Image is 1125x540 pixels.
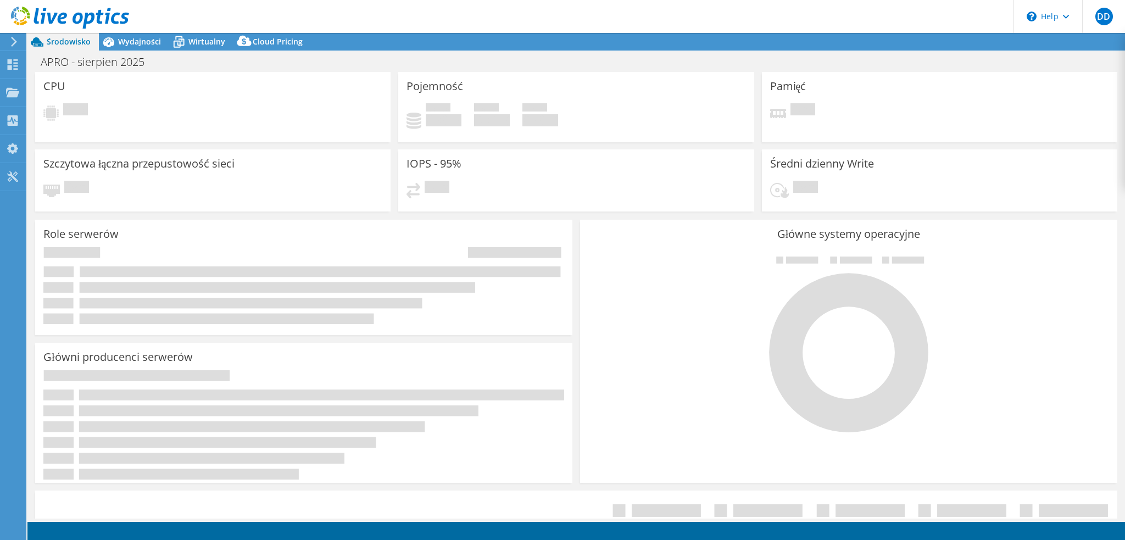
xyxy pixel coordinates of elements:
span: Środowisko [47,36,91,47]
h3: Pamięć [770,80,806,92]
span: Oczekuje [790,103,815,118]
span: Użytkownik [426,103,450,114]
h3: Role serwerów [43,228,119,240]
h3: Pojemność [406,80,463,92]
h3: IOPS - 95% [406,158,461,170]
span: Łącznie [522,103,547,114]
span: Oczekuje [64,181,89,196]
span: DD [1095,8,1113,25]
h3: Średni dzienny Write [770,158,874,170]
h4: 0 GiB [522,114,558,126]
span: Oczekuje [63,103,88,118]
span: Wirtualny [188,36,225,47]
span: Wydajności [118,36,161,47]
h4: 0 GiB [426,114,461,126]
h3: Główne systemy operacyjne [588,228,1109,240]
h3: CPU [43,80,65,92]
span: Cloud Pricing [253,36,303,47]
h3: Szczytowa łączna przepustowość sieci [43,158,235,170]
span: Oczekuje [793,181,818,196]
h4: 0 GiB [474,114,510,126]
h3: Główni producenci serwerów [43,351,193,363]
span: Wolne [474,103,499,114]
span: Oczekuje [425,181,449,196]
h1: APRO - sierpien 2025 [36,56,161,68]
svg: \n [1027,12,1037,21]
